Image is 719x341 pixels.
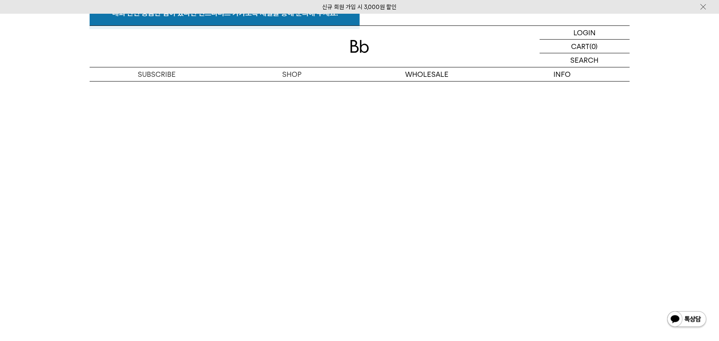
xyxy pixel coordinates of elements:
[323,4,397,11] a: 신규 회원 가입 시 3,000원 할인
[573,26,596,39] p: LOGIN
[667,310,707,329] img: 카카오톡 채널 1:1 채팅 버튼
[590,40,598,53] p: (0)
[571,40,590,53] p: CART
[540,26,630,40] a: LOGIN
[540,40,630,53] a: CART (0)
[495,67,630,81] p: INFO
[225,67,360,81] a: SHOP
[360,67,495,81] p: WHOLESALE
[571,53,599,67] p: SEARCH
[350,40,369,53] img: 로고
[90,67,225,81] a: SUBSCRIBE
